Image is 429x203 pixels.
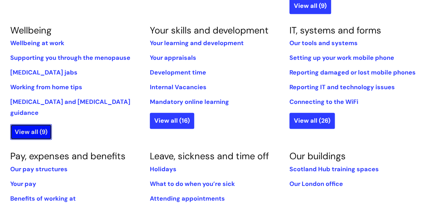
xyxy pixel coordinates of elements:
[150,54,196,62] a: Your appraisals
[289,24,381,36] a: IT, systems and forms
[10,180,36,188] a: Your pay
[289,68,416,77] a: Reporting damaged or lost mobile phones
[150,113,194,128] a: View all (16)
[289,150,346,162] a: Our buildings
[150,165,176,173] a: Holidays
[10,124,52,140] a: View all (9)
[10,54,130,62] a: Supporting you through the menopause
[150,98,229,106] a: Mandatory online learning
[150,68,206,77] a: Development time
[289,180,343,188] a: Our London office
[289,165,379,173] a: Scotland Hub training spaces
[289,39,358,47] a: Our tools and systems
[10,98,130,117] a: [MEDICAL_DATA] and [MEDICAL_DATA] guidance
[10,165,68,173] a: Our pay structures
[289,54,394,62] a: Setting up your work mobile phone
[289,83,395,91] a: Reporting IT and technology issues
[10,68,77,77] a: [MEDICAL_DATA] jabs
[10,150,126,162] a: Pay, expenses and benefits
[150,39,244,47] a: Your learning and development
[150,194,225,203] a: Attending appointments
[289,98,358,106] a: Connecting to the WiFi
[10,39,64,47] a: Wellbeing at work
[150,150,269,162] a: Leave, sickness and time off
[10,83,82,91] a: Working from home tips
[150,180,235,188] a: What to do when you’re sick
[289,113,335,128] a: View all (26)
[150,83,206,91] a: Internal Vacancies
[150,24,269,36] a: Your skills and development
[10,24,52,36] a: Wellbeing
